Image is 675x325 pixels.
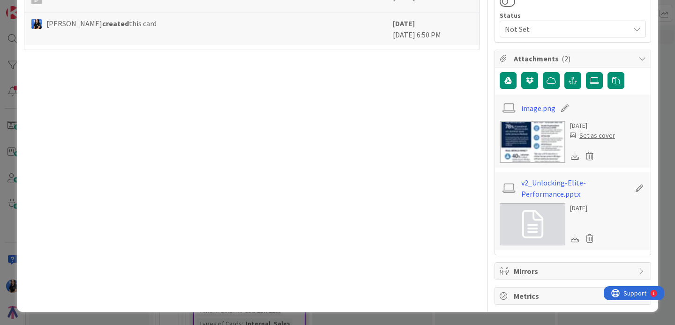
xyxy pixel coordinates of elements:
[393,18,472,40] div: [DATE] 6:50 PM
[393,19,415,28] b: [DATE]
[521,177,630,199] a: v2_Unlocking-Elite-Performance.pptx
[570,121,615,131] div: [DATE]
[20,1,43,13] span: Support
[514,266,634,277] span: Mirrors
[570,131,615,140] div: Set as cover
[102,19,129,28] b: created
[46,18,157,29] span: [PERSON_NAME] this card
[49,4,51,11] div: 1
[570,203,597,213] div: [DATE]
[521,103,555,114] a: image.png
[500,12,646,19] div: Status
[562,54,570,63] span: ( 2 )
[570,232,580,244] div: Download
[514,290,634,302] span: Metrics
[31,19,42,29] img: PC
[505,22,625,36] span: Not Set
[570,150,580,162] div: Download
[514,53,634,64] span: Attachments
